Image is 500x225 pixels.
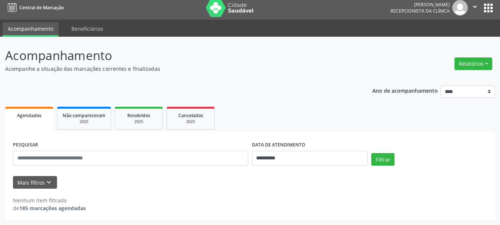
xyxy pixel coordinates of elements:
div: 2025 [172,119,209,125]
span: Cancelados [178,112,203,119]
div: [PERSON_NAME] [390,1,450,8]
span: Agendados [17,112,41,119]
a: Acompanhamento [3,22,58,37]
span: Central de Marcação [19,4,64,11]
strong: 185 marcações agendadas [19,205,86,212]
div: 2025 [120,119,157,125]
i:  [471,3,479,11]
p: Acompanhamento [5,46,348,65]
label: PESQUISAR [13,139,38,151]
p: Ano de acompanhamento [372,86,438,95]
a: Beneficiários [66,22,108,35]
i: keyboard_arrow_down [45,178,53,186]
div: 2025 [63,119,105,125]
span: Recepcionista da clínica [390,8,450,14]
p: Acompanhe a situação das marcações correntes e finalizadas [5,65,348,73]
button: Relatórios [454,57,492,70]
button: Filtrar [371,153,395,166]
span: Resolvidos [127,112,150,119]
button: Mais filtroskeyboard_arrow_down [13,176,57,189]
button: apps [482,1,495,14]
div: de [13,204,86,212]
a: Central de Marcação [5,1,64,14]
label: DATA DE ATENDIMENTO [252,139,305,151]
span: Não compareceram [63,112,105,119]
div: Nenhum item filtrado [13,196,86,204]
